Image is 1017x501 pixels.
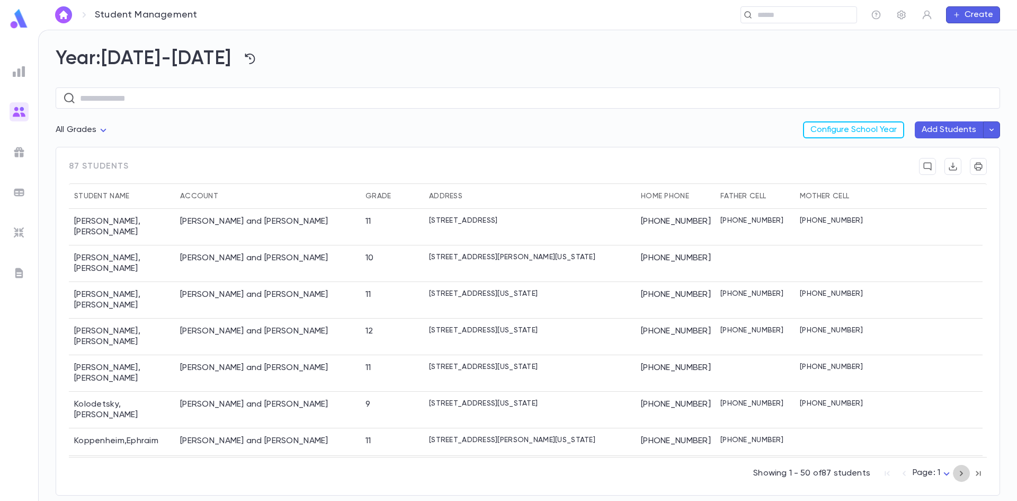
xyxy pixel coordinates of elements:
div: [PHONE_NUMBER] [636,456,715,493]
p: [PHONE_NUMBER] [720,399,783,408]
button: Configure School Year [803,121,904,138]
button: Create [946,6,1000,23]
div: Lapidot , [PERSON_NAME] [69,456,175,493]
div: Account [175,183,360,209]
div: Koppenheim , Ephraim [69,428,175,456]
div: [PERSON_NAME] , [PERSON_NAME] [69,282,175,319]
div: Student Name [74,183,129,209]
div: [PHONE_NUMBER] [636,355,715,392]
div: [PERSON_NAME] , [PERSON_NAME] [69,209,175,245]
div: Grade [360,183,424,209]
span: 87 students [69,161,129,172]
div: [PERSON_NAME] , [PERSON_NAME] [69,355,175,392]
p: [PHONE_NUMBER] [800,399,863,408]
div: [PERSON_NAME] , [PERSON_NAME] [69,319,175,355]
p: [PHONE_NUMBER] [720,216,783,225]
div: 11 [365,289,371,300]
div: Kasten, Yosaif Eliyohu and Etel [180,289,328,300]
p: [PHONE_NUMBER] [720,289,783,298]
p: [PHONE_NUMBER] [800,216,863,225]
p: [STREET_ADDRESS][PERSON_NAME][US_STATE] [429,253,595,261]
h2: Year: [DATE]-[DATE] [56,47,1000,71]
p: [STREET_ADDRESS][US_STATE] [429,326,538,335]
div: Address [429,183,462,209]
div: Kolodetsky , [PERSON_NAME] [69,392,175,428]
div: [PHONE_NUMBER] [636,428,715,456]
div: Kalatsky, Dovid and Rivky [180,253,328,263]
p: [STREET_ADDRESS][PERSON_NAME][US_STATE] [429,436,595,444]
div: [PHONE_NUMBER] [636,245,715,282]
div: 11 [365,436,371,446]
div: Kolodetsky, Ezriel and Sori [180,399,328,410]
div: Jacobovits, Yosef and Tovah [180,216,328,227]
div: [PHONE_NUMBER] [636,209,715,245]
div: Father Cell [715,183,795,209]
div: Father Cell [720,183,766,209]
img: imports_grey.530a8a0e642e233f2baf0ef88e8c9fcb.svg [13,226,25,239]
div: 10 [365,253,374,263]
div: Koppenheim, Yaakov and Chana Esther [180,436,328,446]
div: [PHONE_NUMBER] [636,282,715,319]
div: 12 [365,326,373,337]
img: home_white.a664292cf8c1dea59945f0da9f25487c.svg [57,11,70,19]
div: Klahr, Avrohom and Sara [180,326,328,337]
p: [PHONE_NUMBER] [800,363,863,371]
p: [PHONE_NUMBER] [720,326,783,335]
p: Student Management [95,9,197,21]
div: Student Name [69,183,175,209]
p: [STREET_ADDRESS][US_STATE] [429,289,538,298]
div: 9 [365,399,370,410]
div: Mother Cell [800,183,849,209]
img: letters_grey.7941b92b52307dd3b8a917253454ce1c.svg [13,267,25,279]
div: 11 [365,216,371,227]
div: Home Phone [641,183,689,209]
div: All Grades [56,120,110,140]
span: Page: 1 [913,469,940,477]
div: Mother Cell [795,183,874,209]
p: [STREET_ADDRESS][US_STATE] [429,363,538,371]
div: [PERSON_NAME] , [PERSON_NAME] [69,245,175,282]
div: Grade [365,183,391,209]
img: logo [8,8,30,29]
div: Account [180,183,218,209]
p: Showing 1 - 50 of 87 students [753,468,870,479]
div: Page: 1 [913,465,953,481]
div: Kohn, Yaakov and Tzippy [180,363,328,373]
div: [PHONE_NUMBER] [636,319,715,355]
p: [STREET_ADDRESS][US_STATE] [429,399,538,408]
img: batches_grey.339ca447c9d9533ef1741baa751efc33.svg [13,186,25,199]
span: All Grades [56,126,97,134]
p: [STREET_ADDRESS] [429,216,497,225]
img: reports_grey.c525e4749d1bce6a11f5fe2a8de1b229.svg [13,65,25,78]
div: Home Phone [636,183,715,209]
img: students_gradient.3b4df2a2b995ef5086a14d9e1675a5ee.svg [13,106,25,118]
img: campaigns_grey.99e729a5f7ee94e3726e6486bddda8f1.svg [13,146,25,159]
div: [PHONE_NUMBER] [636,392,715,428]
p: [PHONE_NUMBER] [720,436,783,444]
div: 11 [365,363,371,373]
button: Add Students [915,121,983,138]
div: Address [424,183,636,209]
p: [PHONE_NUMBER] [800,289,863,298]
p: [PHONE_NUMBER] [800,326,863,335]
